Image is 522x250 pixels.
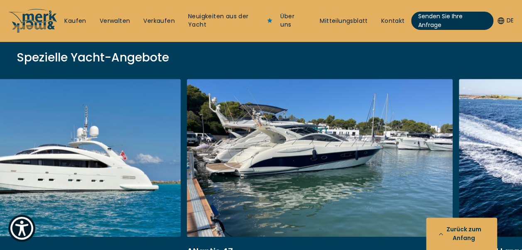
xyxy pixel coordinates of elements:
[100,17,130,25] a: Verwalten
[188,12,267,29] a: Neuigkeiten aus der Yacht
[411,12,493,30] a: Senden Sie Ihre Anfrage
[426,218,497,250] button: Zurück zum Anfang
[418,12,487,29] span: Senden Sie Ihre Anfrage
[507,17,514,25] font: DE
[497,17,514,25] button: DE
[8,26,58,36] a: /
[280,12,306,29] a: Über uns
[143,17,175,25] a: Verkaufen
[188,12,249,29] font: Neuigkeiten aus der Yacht
[443,225,485,243] font: Zurück zum Anfang
[381,17,405,25] a: Kontakt
[64,17,86,25] a: Kaufen
[8,215,35,242] button: Voreinstellungen für die Barrierefreiheit anzeigen
[320,17,368,25] a: Mitteilungsblatt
